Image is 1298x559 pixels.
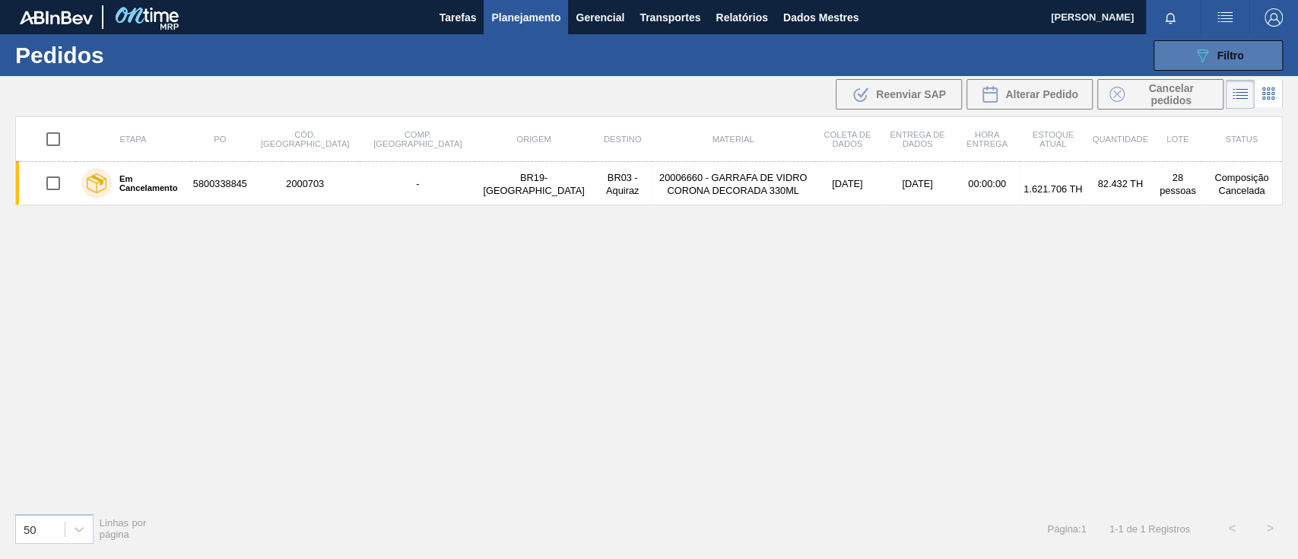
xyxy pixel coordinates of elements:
[1047,523,1077,535] font: Página
[483,172,584,196] font: BR19-[GEOGRAPHIC_DATA]
[1226,80,1255,109] div: Visão em Lista
[1214,172,1268,196] font: Composição Cancelada
[1146,7,1195,28] button: Notificações
[1148,82,1193,106] font: Cancelar pedidos
[286,178,324,189] font: 2000703
[16,162,1283,205] a: Em Cancelamento58003388452000703-BR19-[GEOGRAPHIC_DATA]BR03 - Aquiraz20006660 - GARRAFA DE VIDRO ...
[1213,510,1251,548] button: <
[119,174,177,192] font: Em Cancelamento
[1078,523,1081,535] font: :
[876,88,946,100] font: Reenviar SAP
[966,79,1093,110] div: Alterar Pedido
[966,130,1008,148] font: Hora Entrega
[824,130,871,148] font: Coleta de dados
[1166,135,1189,144] font: Lote
[20,11,93,24] img: TNhmsLtSVTkK8tSr43FrP2fwEKptu5GPRR3wAAAABJRU5ErkJggg==
[890,130,944,148] font: Entrega de dados
[1216,8,1234,27] img: ações do usuário
[1097,79,1223,110] div: Cancelar Pedidos em Massa
[1160,172,1196,196] font: 28 pessoas
[968,178,1006,189] font: 00:00:00
[1265,8,1283,27] img: Sair
[119,135,146,144] font: Etapa
[1081,523,1086,535] font: 1
[440,11,477,24] font: Tarefas
[1217,49,1244,62] font: Filtro
[1266,522,1273,535] font: >
[606,172,639,196] font: BR03 - Aquiraz
[373,130,462,148] font: Comp. [GEOGRAPHIC_DATA]
[1115,523,1118,535] font: -
[639,11,700,24] font: Transportes
[1097,79,1223,110] button: Cancelar pedidos
[1032,130,1074,148] font: Estoque atual
[902,178,932,189] font: [DATE]
[100,517,147,540] font: Linhas por página
[261,130,349,148] font: Cód. [GEOGRAPHIC_DATA]
[1154,40,1283,71] button: Filtro
[783,11,859,24] font: Dados Mestres
[712,135,754,144] font: Material
[832,178,862,189] font: [DATE]
[416,178,419,189] font: -
[1097,178,1143,189] font: 82.432 TH
[1148,523,1190,535] font: Registros
[214,135,226,144] font: PO
[1140,523,1145,535] font: 1
[1092,135,1147,144] font: Quantidade
[716,11,767,24] font: Relatórios
[1023,183,1082,195] font: 1.621.706 TH
[604,135,642,144] font: Destino
[1109,523,1115,535] font: 1
[576,11,624,24] font: Gerencial
[193,178,247,189] font: 5800338845
[1005,88,1078,100] font: Alterar Pedido
[659,172,807,196] font: 20006660 - GARRAFA DE VIDRO CORONA DECORADA 330ML
[24,522,36,535] font: 50
[516,135,551,144] font: Origem
[1255,80,1283,109] div: Visão em Cards
[15,43,104,68] font: Pedidos
[1126,523,1137,535] font: de
[1228,522,1235,535] font: <
[1226,135,1258,144] font: Status
[836,79,962,110] div: Reenviar SAP
[1251,510,1289,548] button: >
[1118,523,1123,535] font: 1
[491,11,560,24] font: Planejamento
[1051,11,1134,23] font: [PERSON_NAME]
